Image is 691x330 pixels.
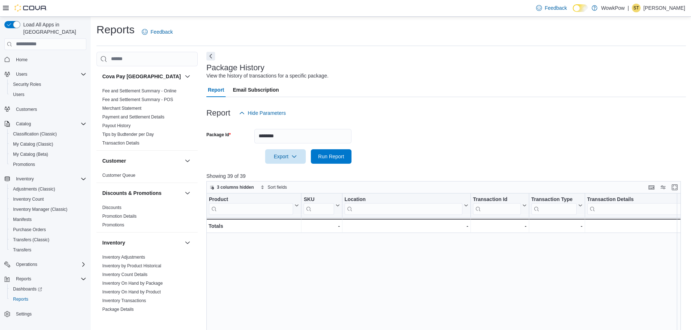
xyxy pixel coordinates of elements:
a: Customers [13,105,40,114]
a: Inventory On Hand by Package [102,281,163,286]
a: Payment and Settlement Details [102,114,164,120]
span: Dashboards [13,286,42,292]
a: Home [13,55,30,64]
div: Product [209,196,293,203]
button: Inventory [102,239,182,246]
button: 3 columns hidden [207,183,257,192]
span: Dashboards [10,285,86,293]
div: Transaction Type [531,196,576,214]
span: Purchase Orders [10,225,86,234]
button: Classification (Classic) [7,129,89,139]
button: My Catalog (Classic) [7,139,89,149]
div: Totals [209,222,299,230]
span: Package Details [102,306,134,312]
span: Inventory [13,175,86,183]
button: Users [1,69,89,79]
button: My Catalog (Beta) [7,149,89,159]
h3: Customer [102,157,126,164]
span: Export [270,149,301,164]
a: Payout History [102,123,131,128]
button: Reports [1,274,89,284]
a: Promotions [10,160,38,169]
h3: Cova Pay [GEOGRAPHIC_DATA] [102,73,181,80]
span: Inventory Count [13,196,44,202]
button: Transaction Id [473,196,527,214]
p: [PERSON_NAME] [643,4,685,12]
span: Customers [16,106,37,112]
button: Inventory Manager (Classic) [7,204,89,214]
span: Sort fields [268,184,287,190]
div: Customer [96,171,198,183]
button: Users [13,70,30,79]
span: Reports [13,275,86,283]
a: Reports [10,295,31,304]
a: Transaction Details [102,141,139,146]
span: Payment and Settlement Details [102,114,164,120]
span: 3 columns hidden [217,184,254,190]
span: Inventory by Product Historical [102,263,161,269]
a: Inventory Count Details [102,272,148,277]
span: Tips by Budtender per Day [102,131,154,137]
div: - [531,222,582,230]
div: SKU [304,196,334,203]
span: Promotions [10,160,86,169]
span: Catalog [13,120,86,128]
span: Users [16,71,27,77]
span: Manifests [10,215,86,224]
div: Transaction Type [531,196,576,203]
button: Run Report [311,149,351,164]
span: Report [208,83,224,97]
a: Inventory by Product Historical [102,263,161,268]
span: Home [13,55,86,64]
span: Users [10,90,86,99]
span: Inventory Transactions [102,298,146,304]
a: Dashboards [10,285,45,293]
span: Promotions [102,222,124,228]
span: Feedback [151,28,173,35]
button: Purchase Orders [7,225,89,235]
span: My Catalog (Classic) [13,141,53,147]
div: - [304,222,340,230]
button: Promotions [7,159,89,170]
h3: Report [206,109,230,117]
div: - [473,222,527,230]
span: Promotion Details [102,213,137,219]
button: Cova Pay [GEOGRAPHIC_DATA] [183,72,192,81]
button: Hide Parameters [236,106,289,120]
a: Feedback [533,1,570,15]
button: Transfers (Classic) [7,235,89,245]
label: Package Id [206,132,231,138]
span: Users [13,92,24,97]
h1: Reports [96,22,135,37]
span: Transfers [13,247,31,253]
span: My Catalog (Beta) [13,151,48,157]
a: Manifests [10,215,34,224]
input: Dark Mode [573,4,588,12]
span: Load All Apps in [GEOGRAPHIC_DATA] [20,21,86,35]
button: Operations [1,259,89,270]
a: Inventory Adjustments [102,255,145,260]
button: Transfers [7,245,89,255]
button: Users [7,89,89,100]
span: Inventory Count Details [102,272,148,277]
span: My Catalog (Classic) [10,140,86,149]
button: Next [206,52,215,60]
div: Location [345,196,462,203]
span: Inventory On Hand by Product [102,289,161,295]
a: Feedback [139,25,176,39]
button: Cova Pay [GEOGRAPHIC_DATA] [102,73,182,80]
button: Operations [13,260,40,269]
button: Location [345,196,468,214]
div: Location [345,196,462,214]
span: Catalog [16,121,31,127]
button: Inventory [1,174,89,184]
a: Merchant Statement [102,106,141,111]
button: SKU [304,196,340,214]
div: Cova Pay [GEOGRAPHIC_DATA] [96,87,198,150]
button: Home [1,54,89,65]
a: Customer Queue [102,173,135,178]
div: View the history of transactions for a specific package. [206,72,329,80]
a: Users [10,90,27,99]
